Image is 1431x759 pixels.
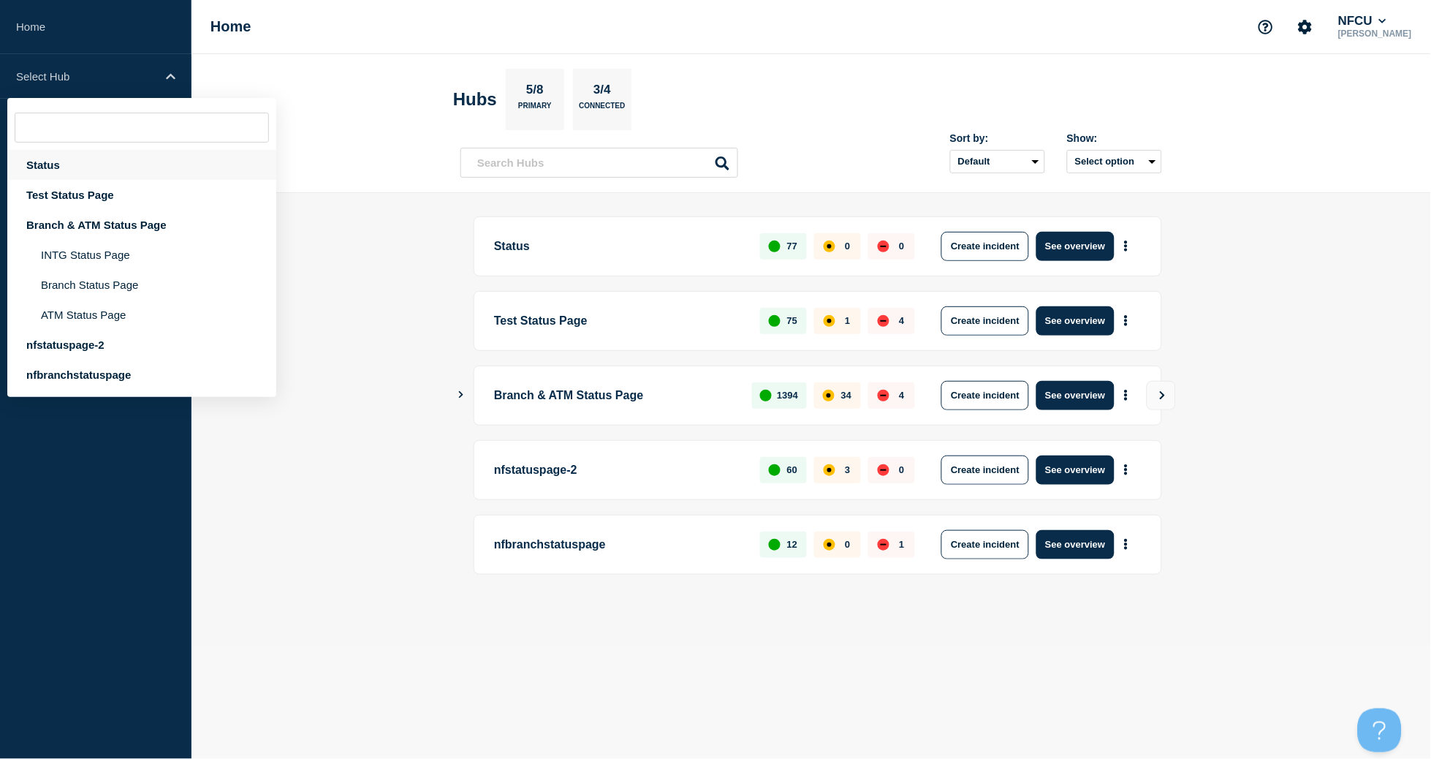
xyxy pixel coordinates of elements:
div: up [769,464,781,476]
button: Create incident [941,306,1029,336]
p: Select Hub [16,70,156,83]
p: nfbranchstatuspage [494,530,743,559]
button: See overview [1036,306,1114,336]
p: 0 [899,241,904,252]
p: 75 [787,315,797,326]
div: nfstatuspage-2 [7,330,276,360]
p: 1394 [777,390,798,401]
p: Primary [518,102,552,117]
div: nfbranchstatuspage [7,360,276,390]
button: See overview [1036,530,1114,559]
h2: Hubs [453,89,497,110]
p: 0 [899,464,904,475]
button: See overview [1036,381,1114,410]
button: View [1147,381,1176,410]
p: 5/8 [521,83,550,102]
div: affected [824,539,835,551]
div: down [878,464,889,476]
p: 12 [787,539,797,550]
p: 0 [845,241,850,252]
div: affected [823,390,835,401]
p: 1 [899,539,904,550]
p: 1 [845,315,850,326]
p: Test Status Page [494,306,743,336]
button: Create incident [941,381,1029,410]
button: Create incident [941,456,1029,485]
p: 3 [845,464,850,475]
button: More actions [1117,233,1136,260]
div: Status [7,150,276,180]
button: Support [1250,12,1281,42]
div: Test Status Page [7,180,276,210]
button: See overview [1036,232,1114,261]
p: 3/4 [588,83,617,102]
div: Show: [1067,132,1162,144]
div: up [769,241,781,252]
div: affected [824,464,835,476]
div: affected [824,315,835,327]
input: Search Hubs [460,148,738,178]
p: Branch & ATM Status Page [494,381,735,410]
p: Status [494,232,743,261]
p: Connected [579,102,625,117]
button: Create incident [941,232,1029,261]
div: up [769,315,781,327]
iframe: Help Scout Beacon - Open [1358,709,1402,752]
div: down [878,315,889,327]
h1: Home [210,18,251,35]
div: down [878,390,889,401]
p: 4 [899,315,904,326]
div: up [769,539,781,551]
p: 77 [787,241,797,252]
button: More actions [1117,307,1136,334]
div: down [878,241,889,252]
div: Branch & ATM Status Page [7,210,276,240]
p: 4 [899,390,904,401]
button: See overview [1036,456,1114,485]
li: ATM Status Page [7,300,276,330]
button: Create incident [941,530,1029,559]
p: nfstatuspage-2 [494,456,743,485]
button: More actions [1117,382,1136,409]
div: up [760,390,772,401]
li: INTG Status Page [7,240,276,270]
p: [PERSON_NAME] [1335,29,1415,39]
select: Sort by [950,150,1045,173]
li: Branch Status Page [7,270,276,300]
div: down [878,539,889,551]
button: NFCU [1335,14,1389,29]
button: Account settings [1290,12,1321,42]
button: Show Connected Hubs [458,390,465,401]
p: 0 [845,539,850,550]
div: Sort by: [950,132,1045,144]
p: 60 [787,464,797,475]
div: affected [824,241,835,252]
button: More actions [1117,456,1136,483]
button: Select option [1067,150,1162,173]
p: 34 [841,390,851,401]
button: More actions [1117,531,1136,558]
